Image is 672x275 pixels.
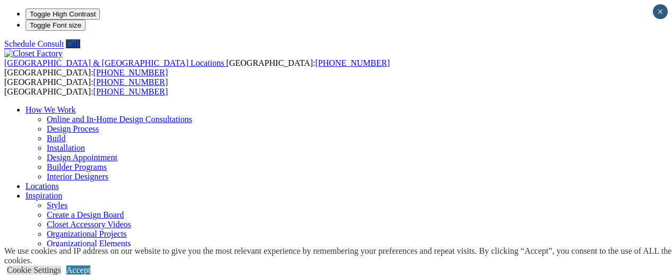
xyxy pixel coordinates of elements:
[47,153,117,162] a: Design Appointment
[93,87,168,96] a: [PHONE_NUMBER]
[47,143,85,152] a: Installation
[7,265,61,274] a: Cookie Settings
[4,58,226,67] a: [GEOGRAPHIC_DATA] & [GEOGRAPHIC_DATA] Locations
[30,21,81,29] span: Toggle Font size
[30,10,96,18] span: Toggle High Contrast
[93,78,168,87] a: [PHONE_NUMBER]
[47,220,131,229] a: Closet Accessory Videos
[4,58,224,67] span: [GEOGRAPHIC_DATA] & [GEOGRAPHIC_DATA] Locations
[25,191,62,200] a: Inspiration
[4,39,64,48] a: Schedule Consult
[47,162,107,171] a: Builder Programs
[47,115,192,124] a: Online and In-Home Design Consultations
[653,4,668,19] button: Close
[66,265,90,274] a: Accept
[315,58,389,67] a: [PHONE_NUMBER]
[47,201,67,210] a: Styles
[47,134,66,143] a: Build
[4,58,390,77] span: [GEOGRAPHIC_DATA]: [GEOGRAPHIC_DATA]:
[47,229,126,238] a: Organizational Projects
[47,172,108,181] a: Interior Designers
[25,105,76,114] a: How We Work
[25,8,100,20] button: Toggle High Contrast
[47,239,131,248] a: Organizational Elements
[4,246,672,265] div: We use cookies and IP address on our website to give you the most relevant experience by remember...
[4,78,168,96] span: [GEOGRAPHIC_DATA]: [GEOGRAPHIC_DATA]:
[25,182,59,191] a: Locations
[93,68,168,77] a: [PHONE_NUMBER]
[25,20,86,31] button: Toggle Font size
[47,124,99,133] a: Design Process
[47,210,124,219] a: Create a Design Board
[4,49,63,58] img: Closet Factory
[66,39,80,48] a: Call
